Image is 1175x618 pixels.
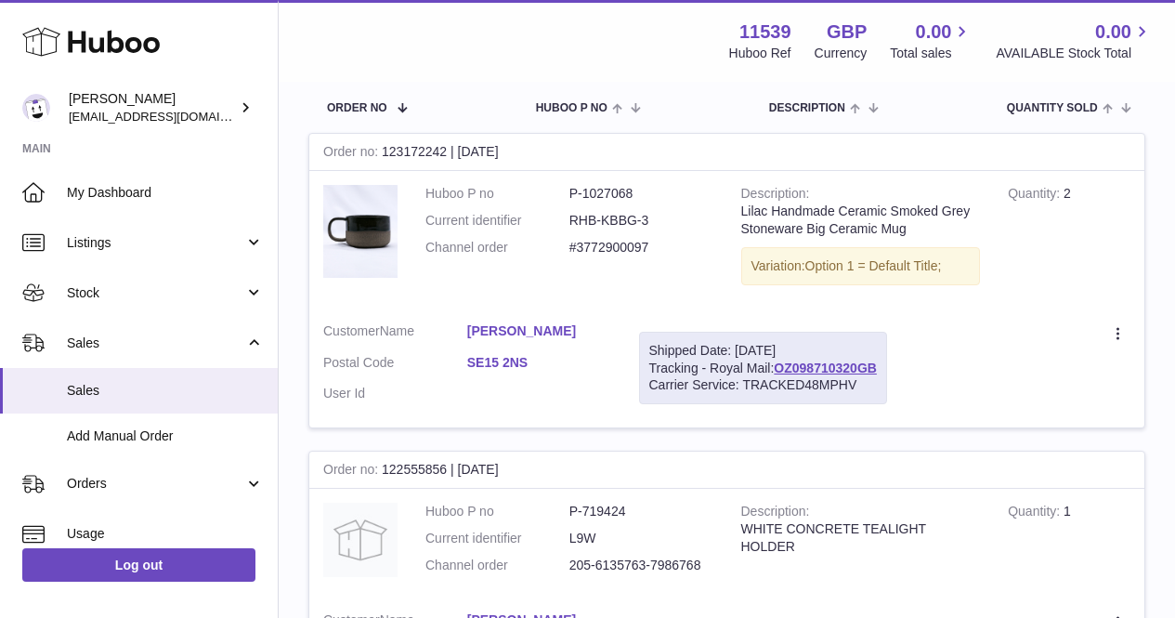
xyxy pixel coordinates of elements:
img: alperaslan1535@gmail.com [22,94,50,122]
div: Variation: [741,247,981,285]
span: Quantity Sold [1007,102,1098,114]
span: Orders [67,475,244,493]
span: 0.00 [1095,20,1131,45]
strong: Quantity [1008,504,1064,523]
dt: Current identifier [425,530,569,547]
td: 1 [994,489,1144,598]
span: Order No [327,102,387,114]
span: Stock [67,284,244,302]
div: Tracking - Royal Mail: [639,332,887,405]
dd: 205-6135763-7986768 [569,557,713,574]
a: OZ098710320GB [774,361,877,375]
strong: GBP [827,20,867,45]
img: no-photo.jpg [323,503,398,577]
span: My Dashboard [67,184,264,202]
dt: Postal Code [323,354,467,376]
span: Usage [67,525,264,543]
div: 122555856 | [DATE] [309,452,1144,489]
strong: Quantity [1008,186,1064,205]
span: Add Manual Order [67,427,264,445]
dt: Huboo P no [425,503,569,520]
span: Description [769,102,845,114]
div: [PERSON_NAME] [69,90,236,125]
strong: Description [741,186,810,205]
div: Huboo Ref [729,45,791,62]
strong: Order no [323,144,382,164]
a: 0.00 Total sales [890,20,973,62]
dt: Huboo P no [425,185,569,203]
span: Sales [67,335,244,352]
div: Currency [815,45,868,62]
dd: P-1027068 [569,185,713,203]
dd: RHB-KBBG-3 [569,212,713,230]
div: 123172242 | [DATE] [309,134,1144,171]
div: Shipped Date: [DATE] [649,342,877,360]
dt: Channel order [425,239,569,256]
dt: User Id [323,385,467,402]
a: Log out [22,548,255,582]
div: Carrier Service: TRACKED48MPHV [649,376,877,394]
img: INCI0308_kopya.jpg [323,185,398,278]
strong: 11539 [739,20,791,45]
span: Listings [67,234,244,252]
span: 0.00 [916,20,952,45]
span: Option 1 = Default Title; [805,258,942,273]
span: Sales [67,382,264,400]
td: 2 [994,171,1144,309]
a: SE15 2NS [467,354,611,372]
strong: Order no [323,462,382,481]
span: Huboo P no [536,102,607,114]
span: Total sales [890,45,973,62]
span: Customer [323,323,380,338]
dt: Channel order [425,557,569,574]
dd: L9W [569,530,713,547]
a: [PERSON_NAME] [467,322,611,340]
dt: Name [323,322,467,345]
dd: #3772900097 [569,239,713,256]
dd: P-719424 [569,503,713,520]
span: AVAILABLE Stock Total [996,45,1153,62]
div: Lilac Handmade Ceramic Smoked Grey Stoneware Big Ceramic Mug [741,203,981,238]
div: WHITE CONCRETE TEALIGHT HOLDER [741,520,981,556]
strong: Description [741,504,810,523]
dt: Current identifier [425,212,569,230]
span: [EMAIL_ADDRESS][DOMAIN_NAME] [69,109,273,124]
a: 0.00 AVAILABLE Stock Total [996,20,1153,62]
